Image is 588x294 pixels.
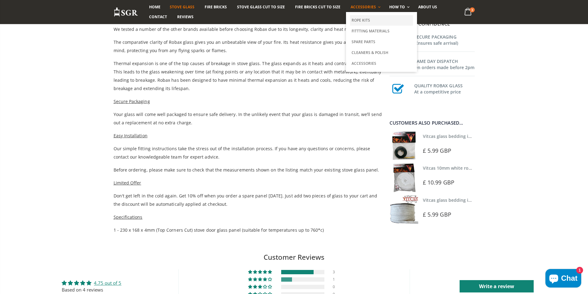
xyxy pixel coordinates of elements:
a: Write a review [460,280,534,292]
a: About us [414,2,442,12]
div: 3 [333,270,340,274]
a: Cleaners & Polish [350,47,413,58]
a: Stove Glass Cut To Size [232,2,290,12]
a: Contact [144,12,172,22]
span: Before ordering, please make sure to check that the measurements shown on the listing match your ... [114,167,379,173]
span: £ 10.99 GBP [423,179,454,186]
span: Don't get left in the cold again. Get 10% off when you order a spare panel [DATE]. Just add two p... [114,193,377,207]
span: Specifications [114,214,143,220]
a: How To [385,2,413,12]
span: £ 5.99 GBP [423,147,451,154]
img: Vitcas white rope, glue and gloves kit 10mm [390,163,418,192]
h3: SECURE PACKAGING (Ensures safe arrival) [414,33,475,46]
a: Home [144,2,165,12]
div: Customers also purchased... [390,121,475,125]
a: 4.75 out of 5 [94,280,121,286]
span: Thermal expansion is one of the top causes of breakage in stove glass. The glass expands as it he... [114,60,381,91]
span: £ 5.99 GBP [423,211,451,218]
a: Rope Kits [350,15,413,26]
a: Spare Parts [350,36,413,47]
a: 3 [462,6,474,18]
img: Vitcas stove glass bedding in tape [390,195,418,224]
h3: QUALITY ROBAX GLASS At a competitive price [414,81,475,95]
span: Our simple fitting instructions take the stress out of the installation process. If you have any ... [114,146,370,160]
div: Average rating is 4.75 stars [62,280,121,286]
div: 1 [333,277,340,282]
span: Fire Bricks [205,4,227,10]
a: Vitcas glass bedding in tape - 2mm x 15mm x 2 meters (White) [423,197,554,203]
span: Home [149,4,161,10]
span: How To [389,4,405,10]
h2: Customer Reviews [5,252,583,262]
span: Contact [149,14,167,19]
span: Reviews [177,14,194,19]
p: 1 - 230 x 168 x 4mm (Top Corners Cut) stove door glass panel (suitable for temperatures up to 760*c) [114,226,382,234]
div: 75% (3) reviews with 5 star rating [248,270,273,274]
a: Accessories [346,2,383,12]
span: We tested a number of the other brands available before choosing Robax due to its longevity, clar... [114,26,367,32]
a: Fire Bricks Cut To Size [290,2,345,12]
img: Vitcas stove glass bedding in tape [390,131,418,160]
inbox-online-store-chat: Shopify online store chat [544,269,583,289]
a: Vitcas 10mm white rope kit - includes rope seal and glue! [423,165,544,171]
img: Stove Glass Replacement [114,7,138,17]
span: Your glass will come well packaged to ensure safe delivery. In the unlikely event that your glass... [114,111,382,126]
span: The comparative clarity of Robax glass gives you an unbeatable view of your fire. Its heat resist... [114,39,376,53]
span: Fire Bricks Cut To Size [295,4,340,10]
span: Stove Glass [170,4,194,10]
a: Stove Glass [165,2,199,12]
a: Reviews [173,12,198,22]
span: Limited Offer [114,180,141,186]
a: Vitcas glass bedding in tape - 2mm x 10mm x 2 meters [423,133,538,139]
a: Fittting Materials [350,26,413,36]
h3: SAME DAY DISPATCH On orders made before 2pm [414,57,475,71]
div: 25% (1) reviews with 4 star rating [248,277,273,282]
span: Secure Packaging [114,98,150,104]
span: Easy Installation [114,133,148,139]
span: About us [418,4,437,10]
a: Accessories [350,58,413,69]
span: 3 [470,7,475,12]
span: Stove Glass Cut To Size [237,4,285,10]
div: Based on 4 reviews [62,287,121,293]
span: Accessories [351,4,376,10]
a: Fire Bricks [200,2,231,12]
